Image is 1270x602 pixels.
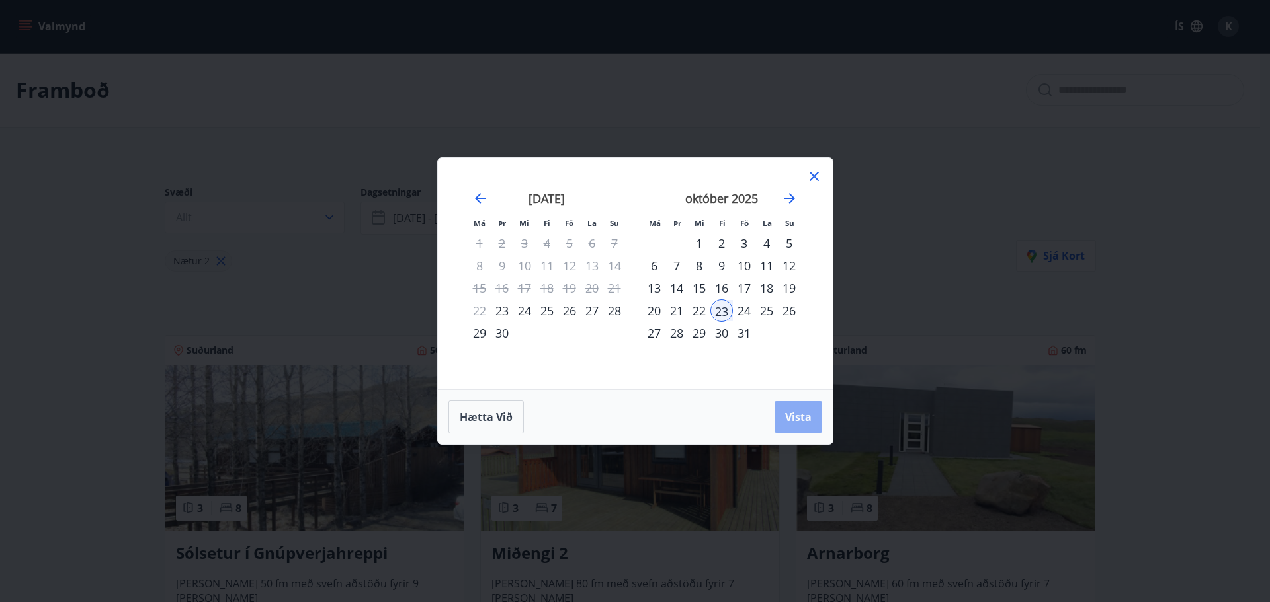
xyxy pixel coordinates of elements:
td: Not available. mánudagur, 22. september 2025 [468,299,491,322]
small: Mi [519,218,529,228]
div: 29 [688,322,710,344]
div: 14 [665,277,688,299]
div: 1 [688,232,710,254]
small: Fi [544,218,550,228]
td: Not available. miðvikudagur, 10. september 2025 [513,254,536,277]
td: Not available. mánudagur, 15. september 2025 [468,277,491,299]
td: Choose þriðjudagur, 14. október 2025 as your check-out date. It’s available. [665,277,688,299]
div: 12 [778,254,800,277]
td: Choose mánudagur, 6. október 2025 as your check-out date. It’s available. [643,254,665,277]
td: Choose laugardagur, 11. október 2025 as your check-out date. It’s available. [755,254,778,277]
td: Selected as start date. fimmtudagur, 23. október 2025 [710,299,733,322]
span: Hætta við [460,410,513,424]
strong: [DATE] [529,190,565,206]
td: Choose fimmtudagur, 2. október 2025 as your check-out date. It’s available. [710,232,733,254]
td: Choose miðvikudagur, 22. október 2025 as your check-out date. It’s available. [688,299,710,322]
div: 28 [665,322,688,344]
td: Choose miðvikudagur, 29. október 2025 as your check-out date. It’s available. [688,322,710,344]
small: La [763,218,772,228]
td: Choose fimmtudagur, 25. september 2025 as your check-out date. It’s available. [536,299,558,322]
td: Choose föstudagur, 24. október 2025 as your check-out date. It’s available. [733,299,755,322]
td: Choose þriðjudagur, 23. september 2025 as your check-out date. It’s available. [491,299,513,322]
td: Choose föstudagur, 31. október 2025 as your check-out date. It’s available. [733,322,755,344]
td: Not available. föstudagur, 19. september 2025 [558,277,581,299]
div: 24 [733,299,755,322]
div: 2 [710,232,733,254]
td: Choose mánudagur, 27. október 2025 as your check-out date. It’s available. [643,322,665,344]
td: Not available. fimmtudagur, 18. september 2025 [536,277,558,299]
td: Choose laugardagur, 27. september 2025 as your check-out date. It’s available. [581,299,603,322]
td: Choose miðvikudagur, 8. október 2025 as your check-out date. It’s available. [688,254,710,277]
small: Þr [673,218,681,228]
div: 28 [603,299,626,322]
td: Choose þriðjudagur, 28. október 2025 as your check-out date. It’s available. [665,322,688,344]
td: Choose sunnudagur, 26. október 2025 as your check-out date. It’s available. [778,299,800,322]
div: 23 [710,299,733,322]
div: 30 [710,322,733,344]
td: Choose þriðjudagur, 7. október 2025 as your check-out date. It’s available. [665,254,688,277]
small: Fö [740,218,749,228]
td: Choose föstudagur, 3. október 2025 as your check-out date. It’s available. [733,232,755,254]
td: Choose mánudagur, 20. október 2025 as your check-out date. It’s available. [643,299,665,322]
td: Not available. föstudagur, 12. september 2025 [558,254,581,277]
td: Choose þriðjudagur, 30. september 2025 as your check-out date. It’s available. [491,322,513,344]
div: 31 [733,322,755,344]
button: Hætta við [448,400,524,433]
span: Vista [785,410,812,424]
div: 26 [558,299,581,322]
td: Not available. mánudagur, 1. september 2025 [468,232,491,254]
div: 16 [710,277,733,299]
td: Choose föstudagur, 26. september 2025 as your check-out date. It’s available. [558,299,581,322]
small: Má [649,218,661,228]
div: 4 [755,232,778,254]
td: Not available. þriðjudagur, 2. september 2025 [491,232,513,254]
div: 30 [491,322,513,344]
div: 23 [491,299,513,322]
td: Not available. þriðjudagur, 9. september 2025 [491,254,513,277]
td: Choose miðvikudagur, 1. október 2025 as your check-out date. It’s available. [688,232,710,254]
div: 7 [665,254,688,277]
td: Choose föstudagur, 17. október 2025 as your check-out date. It’s available. [733,277,755,299]
div: 20 [643,299,665,322]
div: 18 [755,277,778,299]
div: 19 [778,277,800,299]
td: Choose laugardagur, 18. október 2025 as your check-out date. It’s available. [755,277,778,299]
div: 17 [733,277,755,299]
div: Move forward to switch to the next month. [782,190,798,206]
small: Su [785,218,794,228]
small: Þr [498,218,506,228]
div: 24 [513,299,536,322]
td: Choose miðvikudagur, 24. september 2025 as your check-out date. It’s available. [513,299,536,322]
div: Move backward to switch to the previous month. [472,190,488,206]
td: Choose sunnudagur, 19. október 2025 as your check-out date. It’s available. [778,277,800,299]
small: Su [610,218,619,228]
td: Choose sunnudagur, 12. október 2025 as your check-out date. It’s available. [778,254,800,277]
div: 27 [581,299,603,322]
div: 29 [468,322,491,344]
div: 11 [755,254,778,277]
small: Fi [719,218,726,228]
div: 6 [643,254,665,277]
div: 27 [643,322,665,344]
td: Not available. sunnudagur, 14. september 2025 [603,254,626,277]
td: Choose fimmtudagur, 30. október 2025 as your check-out date. It’s available. [710,322,733,344]
small: Má [474,218,486,228]
td: Not available. sunnudagur, 21. september 2025 [603,277,626,299]
td: Not available. laugardagur, 13. september 2025 [581,254,603,277]
button: Vista [775,401,822,433]
td: Not available. laugardagur, 6. september 2025 [581,232,603,254]
td: Not available. laugardagur, 20. september 2025 [581,277,603,299]
td: Choose föstudagur, 10. október 2025 as your check-out date. It’s available. [733,254,755,277]
td: Choose mánudagur, 13. október 2025 as your check-out date. It’s available. [643,277,665,299]
td: Not available. þriðjudagur, 16. september 2025 [491,277,513,299]
div: 10 [733,254,755,277]
div: 5 [778,232,800,254]
td: Not available. mánudagur, 8. september 2025 [468,254,491,277]
td: Choose laugardagur, 25. október 2025 as your check-out date. It’s available. [755,299,778,322]
td: Choose þriðjudagur, 21. október 2025 as your check-out date. It’s available. [665,299,688,322]
small: La [587,218,597,228]
td: Choose sunnudagur, 28. september 2025 as your check-out date. It’s available. [603,299,626,322]
td: Not available. miðvikudagur, 17. september 2025 [513,277,536,299]
td: Not available. sunnudagur, 7. september 2025 [603,232,626,254]
strong: október 2025 [685,190,758,206]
